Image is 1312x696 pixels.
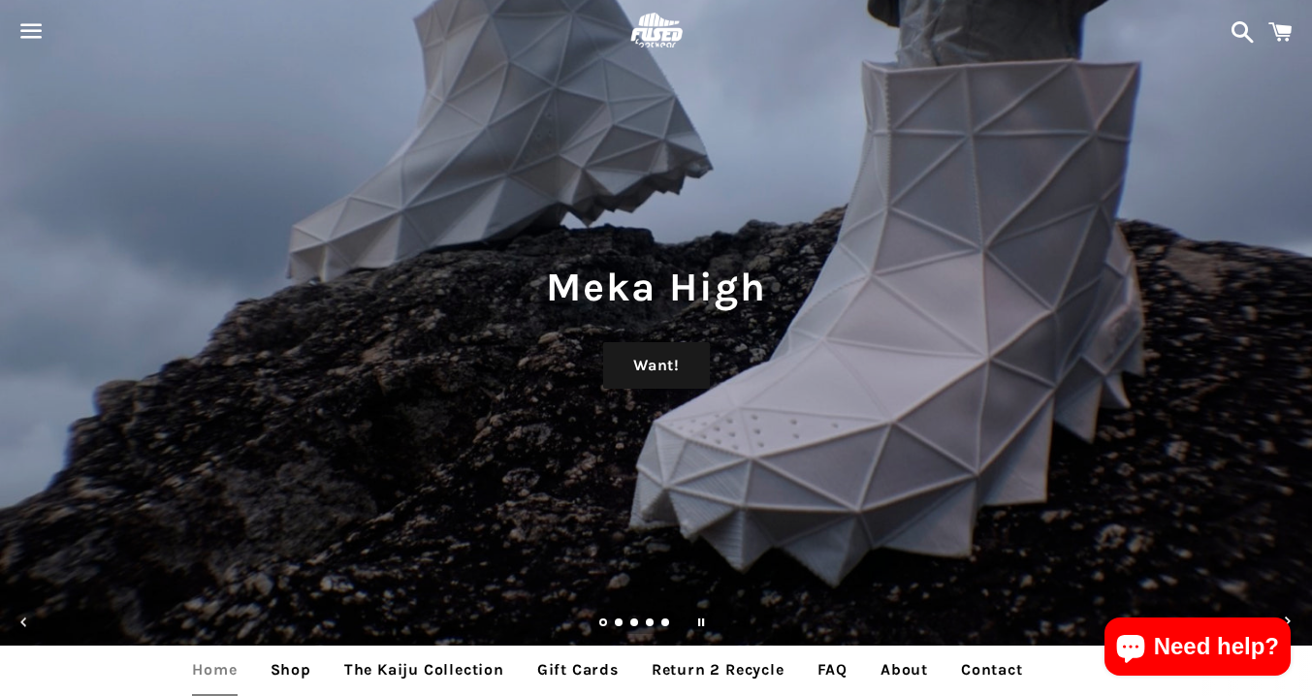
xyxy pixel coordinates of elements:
a: The Kaiju Collection [330,646,519,694]
a: FAQ [803,646,862,694]
a: Shop [256,646,326,694]
a: Load slide 3 [630,619,640,629]
button: Next slide [1266,601,1309,644]
a: Slide 1, current [599,619,609,629]
a: Want! [603,342,710,389]
a: Contact [946,646,1038,694]
a: Load slide 2 [615,619,624,629]
a: About [866,646,943,694]
button: Previous slide [3,601,46,644]
a: Gift Cards [523,646,633,694]
a: Load slide 4 [646,619,656,629]
a: Home [177,646,251,694]
a: Return 2 Recycle [637,646,799,694]
h1: Meka High [19,259,1294,315]
inbox-online-store-chat: Shopify online store chat [1099,617,1296,680]
button: Pause slideshow [680,601,722,644]
a: Load slide 5 [661,619,671,629]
